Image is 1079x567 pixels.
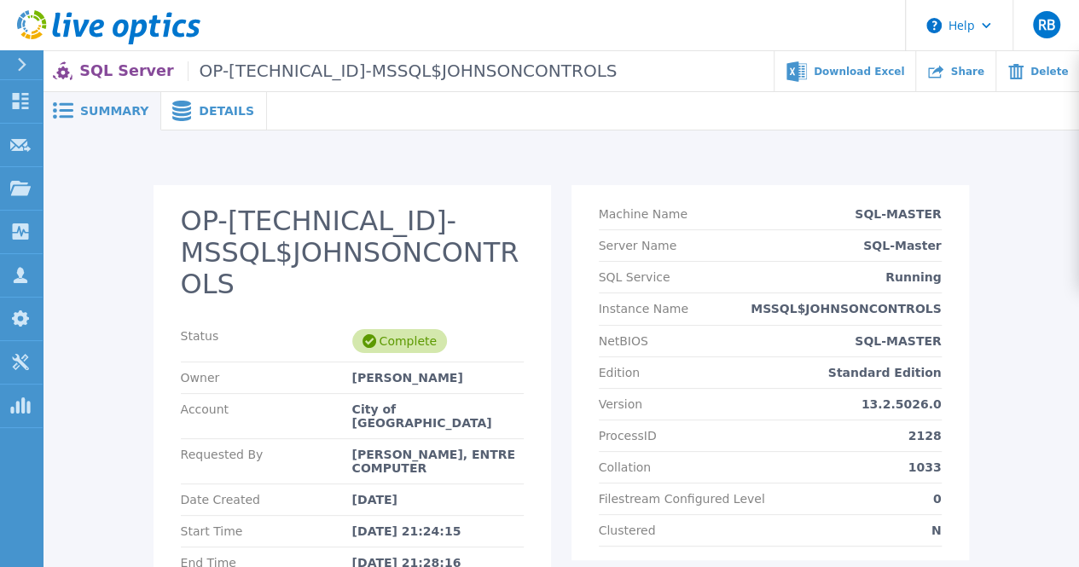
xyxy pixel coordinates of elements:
span: OP-[TECHNICAL_ID]-MSSQL$JOHNSONCONTROLS [188,61,618,81]
p: SQL-Master [863,239,942,252]
p: SQL-MASTER [855,334,941,348]
p: Standard Edition [828,366,942,379]
p: 2128 [908,429,942,443]
p: Clustered [599,524,656,537]
p: SQL Server [79,61,617,81]
span: Share [950,67,983,77]
p: Machine Name [599,207,687,221]
p: 0 [933,492,942,506]
p: Instance Name [599,302,688,315]
div: [PERSON_NAME] [352,371,524,385]
p: Version [599,397,642,411]
p: Edition [599,366,640,379]
p: MSSQL$JOHNSONCONTROLS [751,302,941,315]
p: ProcessID [599,429,657,443]
div: [DATE] [352,493,524,506]
p: N [931,524,942,537]
p: Start Time [181,524,352,538]
div: [PERSON_NAME], ENTRE COMPUTER [352,448,524,475]
p: NetBIOS [599,334,648,348]
div: City of [GEOGRAPHIC_DATA] [352,402,524,430]
p: Filestream Configured Level [599,492,765,506]
p: Account [181,402,352,430]
p: Collation [599,460,652,474]
p: Requested By [181,448,352,475]
p: Owner [181,371,352,385]
h2: OP-[TECHNICAL_ID]-MSSQL$JOHNSONCONTROLS [181,205,524,299]
p: 1033 [908,460,942,474]
p: SQL Service [599,270,670,284]
span: Download Excel [814,67,904,77]
div: [DATE] 21:24:15 [352,524,524,538]
p: SQL-MASTER [855,207,941,221]
div: Complete [352,329,447,353]
p: Server Name [599,239,677,252]
p: Status [181,329,352,353]
p: 13.2.5026.0 [861,397,942,411]
p: Running [885,270,941,284]
span: Details [199,105,254,117]
span: Delete [1030,67,1068,77]
span: Summary [80,105,148,117]
p: Date Created [181,493,352,506]
span: RB [1037,18,1054,32]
